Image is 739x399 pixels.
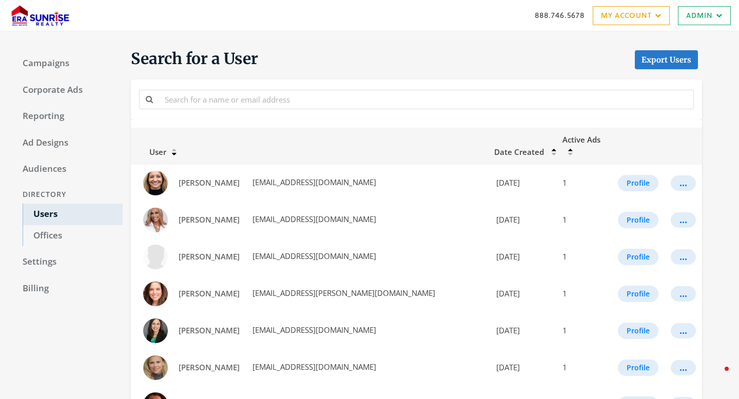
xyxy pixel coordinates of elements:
[635,50,698,69] a: Export Users
[143,208,168,232] img: Aisha Perkins profile
[12,79,123,101] a: Corporate Ads
[671,286,696,302] button: ...
[250,288,435,298] span: [EMAIL_ADDRESS][PERSON_NAME][DOMAIN_NAME]
[143,245,168,269] img: Alexia Johnson profile
[143,171,168,195] img: Adrienne Nace profile
[535,10,585,21] a: 888.746.5678
[671,175,696,191] button: ...
[143,318,168,343] img: Ali Sairany profile
[250,362,376,372] span: [EMAIL_ADDRESS][DOMAIN_NAME]
[679,183,687,184] div: ...
[179,177,240,188] span: [PERSON_NAME]
[488,238,556,275] td: [DATE]
[556,165,612,202] td: 1
[172,321,246,340] a: [PERSON_NAME]
[12,132,123,154] a: Ad Designs
[250,251,376,261] span: [EMAIL_ADDRESS][DOMAIN_NAME]
[179,214,240,225] span: [PERSON_NAME]
[678,6,731,25] a: Admin
[179,251,240,262] span: [PERSON_NAME]
[12,53,123,74] a: Campaigns
[679,367,687,368] div: ...
[12,278,123,300] a: Billing
[12,251,123,273] a: Settings
[179,362,240,372] span: [PERSON_NAME]
[172,210,246,229] a: [PERSON_NAME]
[618,249,658,265] button: Profile
[679,220,687,221] div: ...
[172,173,246,192] a: [PERSON_NAME]
[179,325,240,335] span: [PERSON_NAME]
[137,147,166,157] span: User
[556,238,612,275] td: 1
[562,134,600,145] span: Active Ads
[618,323,658,339] button: Profile
[704,364,729,389] iframe: Intercom live chat
[179,288,240,298] span: [PERSON_NAME]
[556,349,612,386] td: 1
[618,212,658,228] button: Profile
[556,312,612,349] td: 1
[679,330,687,331] div: ...
[146,95,153,103] i: Search for a name or email address
[12,106,123,127] a: Reporting
[679,256,687,257] div: ...
[131,49,258,69] span: Search for a User
[671,212,696,228] button: ...
[494,147,544,157] span: Date Created
[172,358,246,377] a: [PERSON_NAME]
[250,214,376,224] span: [EMAIL_ADDRESS][DOMAIN_NAME]
[618,360,658,376] button: Profile
[671,323,696,338] button: ...
[556,202,612,238] td: 1
[671,360,696,375] button: ...
[250,177,376,187] span: [EMAIL_ADDRESS][DOMAIN_NAME]
[8,3,72,28] img: Adwerx
[488,349,556,386] td: [DATE]
[23,204,123,225] a: Users
[593,6,670,25] a: My Account
[488,165,556,202] td: [DATE]
[143,355,168,380] img: Allison Ghorley profile
[671,249,696,265] button: ...
[159,90,694,109] input: Search for a name or email address
[488,202,556,238] td: [DATE]
[23,225,123,247] a: Offices
[618,175,658,191] button: Profile
[172,284,246,303] a: [PERSON_NAME]
[679,293,687,294] div: ...
[488,312,556,349] td: [DATE]
[618,286,658,302] button: Profile
[250,325,376,335] span: [EMAIL_ADDRESS][DOMAIN_NAME]
[488,275,556,312] td: [DATE]
[12,185,123,204] div: Directory
[12,158,123,180] a: Audiences
[556,275,612,312] td: 1
[172,247,246,266] a: [PERSON_NAME]
[143,282,168,306] img: Ali Crook profile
